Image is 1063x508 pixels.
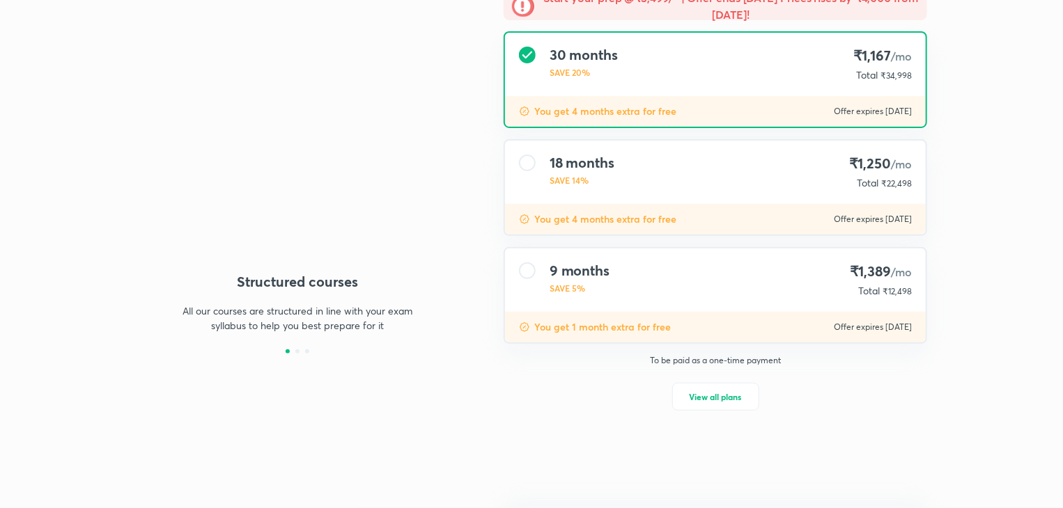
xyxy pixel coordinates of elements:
[534,320,671,334] p: You get 1 month extra for free
[851,47,912,65] h4: ₹1,167
[550,47,618,63] h4: 30 months
[136,271,459,292] h4: Structured courses
[550,154,614,171] h4: 18 months
[519,322,530,333] img: discount
[550,174,614,186] p: SAVE 14%
[834,322,912,333] p: Offer expires [DATE]
[519,214,530,225] img: discount
[857,176,878,190] p: Total
[176,303,419,333] p: All our courses are structured in line with your exam syllabus to help you best prepare for it
[534,104,676,118] p: You get 4 months extra for free
[891,49,912,63] span: /mo
[881,178,912,189] span: ₹22,498
[858,284,880,298] p: Total
[690,390,742,404] span: View all plans
[550,66,618,79] p: SAVE 20%
[880,70,912,81] span: ₹34,998
[834,106,912,117] p: Offer expires [DATE]
[534,212,676,226] p: You get 4 months extra for free
[891,157,912,171] span: /mo
[834,214,912,225] p: Offer expires [DATE]
[883,286,912,296] span: ₹12,498
[856,68,878,82] p: Total
[891,264,912,279] span: /mo
[519,106,530,117] img: discount
[550,282,610,294] p: SAVE 5%
[849,154,912,173] h4: ₹1,250
[492,355,938,366] p: To be paid as a one-time payment
[672,383,759,411] button: View all plans
[550,262,610,279] h4: 9 months
[850,262,912,281] h4: ₹1,389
